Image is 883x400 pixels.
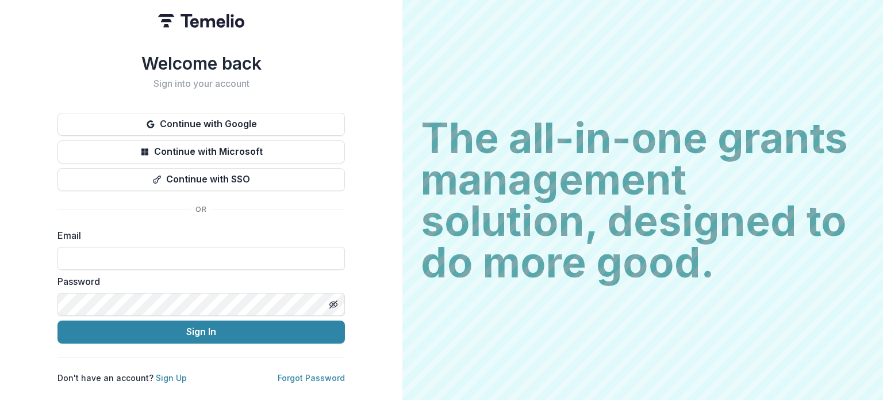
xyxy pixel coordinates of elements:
[57,78,345,89] h2: Sign into your account
[57,372,187,384] p: Don't have an account?
[57,321,345,344] button: Sign In
[57,140,345,163] button: Continue with Microsoft
[57,53,345,74] h1: Welcome back
[57,168,345,191] button: Continue with SSO
[57,113,345,136] button: Continue with Google
[278,373,345,383] a: Forgot Password
[324,295,343,314] button: Toggle password visibility
[57,275,338,288] label: Password
[57,228,338,242] label: Email
[158,14,244,28] img: Temelio
[156,373,187,383] a: Sign Up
